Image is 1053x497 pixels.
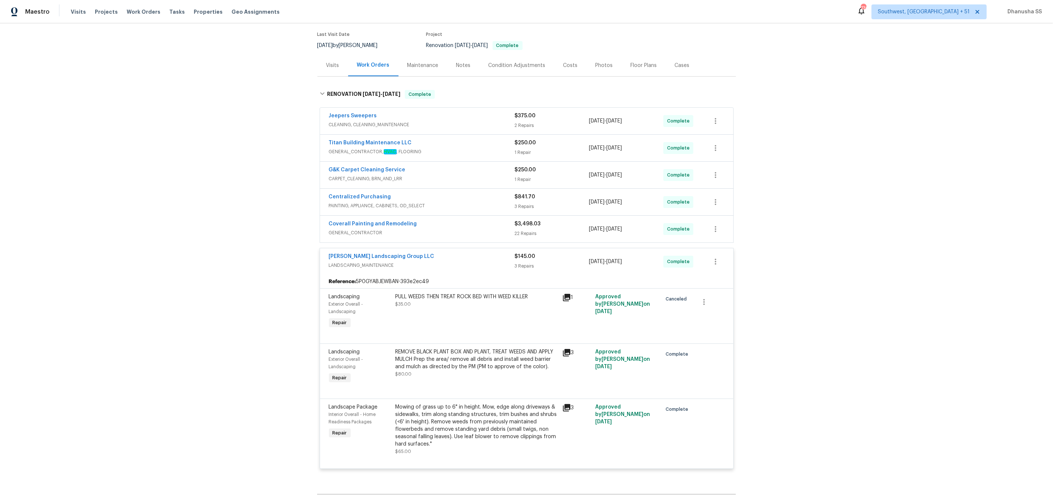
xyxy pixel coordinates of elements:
[357,61,390,69] div: Work Orders
[1004,8,1042,16] span: Dhanusha SS
[363,91,380,97] span: [DATE]
[589,226,604,232] span: [DATE]
[675,62,690,69] div: Cases
[595,349,650,369] span: Approved by [PERSON_NAME] on
[515,122,589,129] div: 2 Repairs
[595,404,650,424] span: Approved by [PERSON_NAME] on
[631,62,657,69] div: Floor Plans
[329,294,360,299] span: Landscaping
[667,171,693,179] span: Complete
[383,91,400,97] span: [DATE]
[515,221,541,226] span: $3,498.03
[606,199,622,205] span: [DATE]
[515,230,589,237] div: 22 Repairs
[127,8,160,16] span: Work Orders
[589,145,604,151] span: [DATE]
[384,149,397,154] em: HVAC
[329,148,515,155] span: GENERAL_CONTRACTOR, , FLOORING
[489,62,546,69] div: Condition Adjustments
[589,171,622,179] span: -
[329,113,377,118] a: Jeepers Sweepers
[595,309,612,314] span: [DATE]
[231,8,280,16] span: Geo Assignments
[515,113,536,118] span: $375.00
[327,90,400,99] h6: RENOVATION
[320,275,733,288] div: 5P0GYABJEWBAN-393e2ec49
[329,140,412,145] a: Titan Building Maintenance LLC
[329,278,356,285] b: Reference:
[426,43,523,48] span: Renovation
[363,91,400,97] span: -
[606,259,622,264] span: [DATE]
[589,258,622,265] span: -
[589,259,604,264] span: [DATE]
[329,194,391,199] a: Centralized Purchasing
[878,8,970,16] span: Southwest, [GEOGRAPHIC_DATA] + 51
[329,302,363,314] span: Exterior Overall - Landscaping
[396,449,411,454] span: $65.00
[455,43,488,48] span: -
[667,198,693,206] span: Complete
[456,62,471,69] div: Notes
[329,404,378,410] span: Landscape Package
[317,41,387,50] div: by [PERSON_NAME]
[666,350,691,358] span: Complete
[25,8,50,16] span: Maestro
[562,403,591,412] div: 3
[396,293,558,300] div: PULL WEEDS THEN TREAT ROCK BED WITH WEED KILLER
[596,62,613,69] div: Photos
[589,198,622,206] span: -
[589,118,604,124] span: [DATE]
[515,149,589,156] div: 1 Repair
[589,199,604,205] span: [DATE]
[595,364,612,369] span: [DATE]
[666,406,691,413] span: Complete
[606,118,622,124] span: [DATE]
[606,172,622,178] span: [DATE]
[666,295,690,303] span: Canceled
[426,32,443,37] span: Project
[329,349,360,355] span: Landscaping
[515,254,536,259] span: $145.00
[515,262,589,270] div: 3 Repairs
[493,43,522,48] span: Complete
[563,62,578,69] div: Costs
[396,403,558,448] div: Mowing of grass up to 6" in height. Mow, edge along driveways & sidewalks, trim along standing st...
[317,83,736,106] div: RENOVATION [DATE]-[DATE]Complete
[595,419,612,424] span: [DATE]
[330,319,350,326] span: Repair
[329,262,515,269] span: LANDSCAPING_MAINTENANCE
[667,117,693,125] span: Complete
[329,175,515,182] span: CARPET_CLEANING, BRN_AND_LRR
[396,302,411,306] span: $35.00
[667,258,693,265] span: Complete
[667,225,693,233] span: Complete
[515,194,536,199] span: $841.70
[317,32,350,37] span: Last Visit Date
[329,202,515,209] span: PAINTING, APPLIANCE, CABINETS, OD_SELECT
[406,91,434,98] span: Complete
[861,4,866,12] div: 736
[595,294,650,314] span: Approved by [PERSON_NAME] on
[169,9,185,14] span: Tasks
[329,121,515,128] span: CLEANING, CLEANING_MAINTENANCE
[589,225,622,233] span: -
[396,372,412,376] span: $80.00
[606,145,622,151] span: [DATE]
[329,221,417,226] a: Coverall Painting and Remodeling
[515,203,589,210] div: 3 Repairs
[326,62,339,69] div: Visits
[330,429,350,437] span: Repair
[515,140,536,145] span: $250.00
[589,172,604,178] span: [DATE]
[194,8,223,16] span: Properties
[562,348,591,357] div: 3
[515,176,589,183] div: 1 Repair
[515,167,536,172] span: $250.00
[329,229,515,236] span: GENERAL_CONTRACTOR
[329,254,434,259] a: [PERSON_NAME] Landscaping Group LLC
[589,117,622,125] span: -
[329,412,376,424] span: Interior Overall - Home Readiness Packages
[473,43,488,48] span: [DATE]
[396,348,558,370] div: REMOVE BLACK PLANT BOX AND PLANT, TREAT WEEDS AND APPLY MULCH Prep the area/ remove all debris an...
